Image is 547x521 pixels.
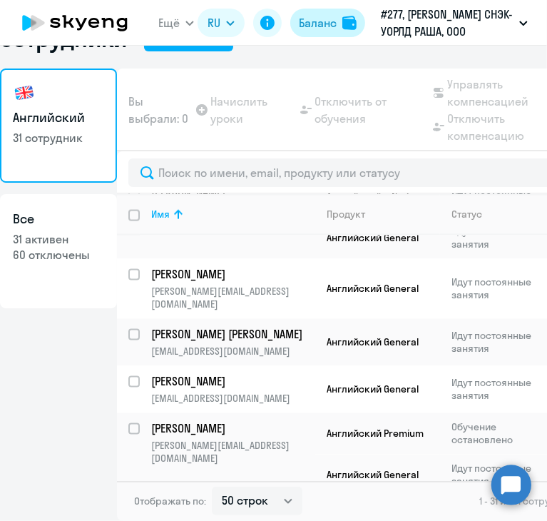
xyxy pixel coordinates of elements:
[151,285,315,311] p: [PERSON_NAME][EMAIL_ADDRESS][DOMAIN_NAME]
[208,14,220,31] span: RU
[198,9,245,37] button: RU
[151,374,315,390] a: [PERSON_NAME]
[151,440,315,465] p: [PERSON_NAME][EMAIL_ADDRESS][DOMAIN_NAME]
[151,393,315,405] p: [EMAIL_ADDRESS][DOMAIN_NAME]
[134,495,206,507] span: Отображать по:
[327,428,424,440] span: Английский Premium
[151,374,312,390] p: [PERSON_NAME]
[13,210,104,228] h3: Все
[381,6,513,40] p: #277, [PERSON_NAME] СНЭК-УОРЛД РАША, ООО
[327,469,419,482] span: Английский General
[13,247,104,263] p: 60 отключены
[299,14,337,31] div: Баланс
[151,208,170,221] div: Имя
[290,9,365,37] button: Балансbalance
[13,108,104,127] h3: Английский
[151,267,312,283] p: [PERSON_NAME]
[342,16,357,30] img: balance
[158,14,180,31] span: Ещё
[151,421,312,437] p: [PERSON_NAME]
[151,327,315,343] a: [PERSON_NAME] [PERSON_NAME]
[374,6,535,40] button: #277, [PERSON_NAME] СНЭК-УОРЛД РАША, ООО
[151,421,315,437] a: [PERSON_NAME]
[151,327,312,343] p: [PERSON_NAME] [PERSON_NAME]
[327,232,419,245] span: Английский General
[13,130,104,146] p: 31 сотрудник
[327,383,419,396] span: Английский General
[151,267,315,283] a: [PERSON_NAME]
[158,9,194,37] button: Ещё
[13,81,36,104] img: english
[13,231,104,247] p: 31 активен
[327,208,365,221] div: Продукт
[451,208,482,221] div: Статус
[327,336,419,349] span: Английский General
[327,283,419,295] span: Английский General
[151,208,315,221] div: Имя
[151,345,315,358] p: [EMAIL_ADDRESS][DOMAIN_NAME]
[128,93,195,127] span: Вы выбрали: 0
